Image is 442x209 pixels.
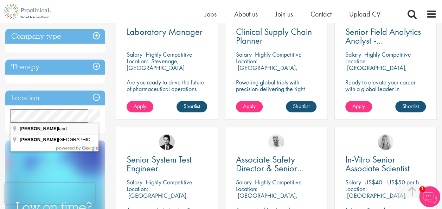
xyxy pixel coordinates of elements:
[5,29,105,44] h3: Company type
[20,137,107,142] span: [GEOGRAPHIC_DATA]
[345,153,410,174] span: In-Vitro Senior Associate Scientist
[20,137,58,142] span: [PERSON_NAME]
[345,64,407,78] p: [GEOGRAPHIC_DATA], [GEOGRAPHIC_DATA]
[236,191,297,206] p: [GEOGRAPHIC_DATA], [GEOGRAPHIC_DATA]
[364,50,411,58] p: Highly Competitive
[236,50,252,58] span: Salary
[236,27,316,45] a: Clinical Supply Chain Planner
[5,183,95,204] iframe: reCAPTCHA
[349,9,380,19] a: Upload CV
[352,102,365,110] span: Apply
[127,178,142,186] span: Salary
[345,178,361,186] span: Salary
[236,57,257,65] span: Location:
[243,102,256,110] span: Apply
[127,57,148,65] span: Location:
[255,50,302,58] p: Highly Competitive
[127,101,153,112] a: Apply
[378,134,393,150] img: Shannon Briggs
[127,155,207,173] a: Senior System Test Engineer
[275,9,293,19] a: Join us
[127,191,188,206] p: [GEOGRAPHIC_DATA], [GEOGRAPHIC_DATA]
[286,101,316,112] a: Shortlist
[159,134,175,150] img: Thomas Wenig
[127,26,203,38] span: Laboratory Manager
[127,185,148,193] span: Location:
[127,79,207,112] p: Are you ready to drive the future of pharmaceutical operations from behind the scenes? Looking to...
[134,102,146,110] span: Apply
[236,155,316,173] a: Associate Safety Director & Senior Safety Scientist
[419,186,440,207] img: Chatbot
[127,27,207,36] a: Laboratory Manager
[236,153,304,183] span: Associate Safety Director & Senior Safety Scientist
[146,178,192,186] p: Highly Competitive
[345,50,361,58] span: Salary
[20,126,58,131] span: [PERSON_NAME]
[5,59,105,75] h3: Therapy
[419,186,425,192] span: 1
[255,178,302,186] p: Highly Competitive
[345,79,426,126] p: Ready to elevate your career with a global leader in [MEDICAL_DATA] care? Join us as a Senior Fie...
[345,27,426,45] a: Senior Field Analytics Analyst - [GEOGRAPHIC_DATA] and [GEOGRAPHIC_DATA]
[236,26,312,46] span: Clinical Supply Chain Planner
[364,178,427,186] p: US$40 - US$50 per hour
[345,185,367,193] span: Location:
[236,101,263,112] a: Apply
[205,9,217,19] a: Jobs
[345,57,367,65] span: Location:
[127,153,192,174] span: Senior System Test Engineer
[236,79,316,106] p: Powering global trials with precision-delivering the right materials, at the right time, every time.
[236,185,257,193] span: Location:
[395,101,426,112] a: Shortlist
[146,50,192,58] p: Highly Competitive
[268,134,284,150] img: Joshua Bye
[177,101,207,112] a: Shortlist
[345,101,372,112] a: Apply
[234,9,258,19] a: About us
[20,126,68,131] span: land
[236,64,297,78] p: [GEOGRAPHIC_DATA], [GEOGRAPHIC_DATA]
[310,9,332,19] a: Contact
[127,57,185,72] p: Stevenage, [GEOGRAPHIC_DATA]
[127,50,142,58] span: Salary
[345,155,426,173] a: In-Vitro Senior Associate Scientist
[345,191,407,206] p: [GEOGRAPHIC_DATA], [GEOGRAPHIC_DATA]
[5,90,105,106] h3: Location
[236,178,252,186] span: Salary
